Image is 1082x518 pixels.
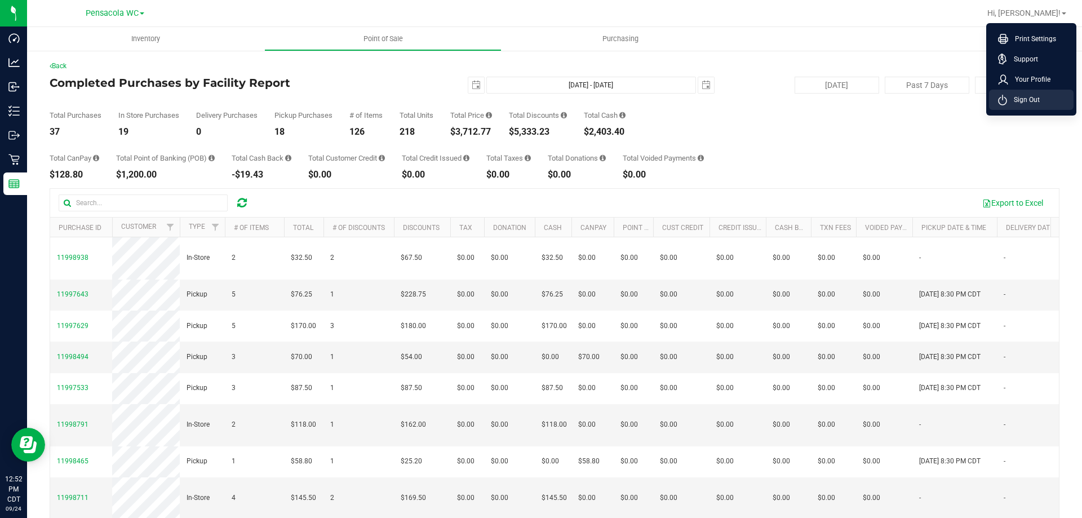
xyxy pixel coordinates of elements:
span: $0.00 [578,419,596,430]
span: $87.50 [401,383,422,393]
div: Total Customer Credit [308,154,385,162]
div: $0.00 [548,170,606,179]
span: $0.00 [818,419,835,430]
div: In Store Purchases [118,112,179,119]
span: [DATE] 8:30 PM CDT [919,383,981,393]
span: $0.00 [716,383,734,393]
span: $0.00 [620,493,638,503]
inline-svg: Inbound [8,81,20,92]
button: Past 7 Days [885,77,969,94]
span: $162.00 [401,419,426,430]
div: Total Donations [548,154,606,162]
span: 11998791 [57,420,88,428]
span: $0.00 [491,352,508,362]
span: 3 [232,383,236,393]
a: Discounts [403,224,440,232]
span: $0.00 [773,419,790,430]
span: $0.00 [863,289,880,300]
span: $0.00 [818,352,835,362]
div: Total Credit Issued [402,154,469,162]
a: Txn Fees [820,224,851,232]
span: select [468,77,484,93]
span: $0.00 [620,352,638,362]
span: $58.80 [291,456,312,467]
span: $0.00 [863,352,880,362]
span: Sign Out [1007,94,1040,105]
a: Total [293,224,313,232]
span: $0.00 [660,419,677,430]
span: $0.00 [578,321,596,331]
a: # of Discounts [332,224,385,232]
a: Point of Banking (POB) [623,224,703,232]
span: - [1004,352,1005,362]
span: $170.00 [542,321,567,331]
a: Support [998,54,1069,65]
a: Purchase ID [59,224,101,232]
div: -$19.43 [232,170,291,179]
span: $0.00 [491,321,508,331]
span: [DATE] 8:30 PM CDT [919,289,981,300]
p: 09/24 [5,504,22,513]
span: - [1004,321,1005,331]
a: Cash Back [775,224,812,232]
span: $0.00 [863,253,880,263]
span: 2 [330,253,334,263]
span: $0.00 [457,289,475,300]
div: $0.00 [402,170,469,179]
inline-svg: Dashboard [8,33,20,44]
span: $0.00 [863,456,880,467]
iframe: Resource center [11,428,45,462]
inline-svg: Reports [8,178,20,189]
span: $0.00 [716,289,734,300]
span: Pickup [187,456,207,467]
span: $0.00 [457,419,475,430]
i: Sum of all account credit issued for all refunds from returned purchases in the date range. [463,154,469,162]
button: [DATE] [795,77,879,94]
span: $0.00 [773,493,790,503]
span: - [1004,456,1005,467]
span: $145.50 [291,493,316,503]
span: - [919,419,921,430]
div: Delivery Purchases [196,112,258,119]
li: Sign Out [989,90,1074,110]
span: $0.00 [716,493,734,503]
span: $0.00 [863,493,880,503]
span: $0.00 [457,383,475,393]
span: $0.00 [818,253,835,263]
span: Hi, [PERSON_NAME]! [987,8,1061,17]
span: - [1004,289,1005,300]
a: Customer [121,223,156,231]
span: - [919,253,921,263]
span: $0.00 [457,253,475,263]
div: 18 [274,127,332,136]
span: In-Store [187,419,210,430]
span: $0.00 [620,456,638,467]
span: $0.00 [660,383,677,393]
span: $0.00 [716,321,734,331]
span: $67.50 [401,253,422,263]
span: $0.00 [716,456,734,467]
span: 1 [330,419,334,430]
span: 1 [330,383,334,393]
span: $169.50 [401,493,426,503]
span: 2 [232,253,236,263]
div: Total Discounts [509,112,567,119]
p: 12:52 PM CDT [5,474,22,504]
span: Point of Sale [348,34,418,44]
span: $0.00 [773,289,790,300]
span: 2 [330,493,334,503]
span: $0.00 [491,383,508,393]
span: $0.00 [578,253,596,263]
inline-svg: Inventory [8,105,20,117]
span: $0.00 [542,456,559,467]
div: Total CanPay [50,154,99,162]
input: Search... [59,194,228,211]
span: $32.50 [542,253,563,263]
a: Purchasing [502,27,739,51]
span: $70.00 [578,352,600,362]
div: $0.00 [308,170,385,179]
span: $0.00 [660,289,677,300]
a: Credit Issued [719,224,765,232]
div: Total Point of Banking (POB) [116,154,215,162]
a: Cash [544,224,562,232]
